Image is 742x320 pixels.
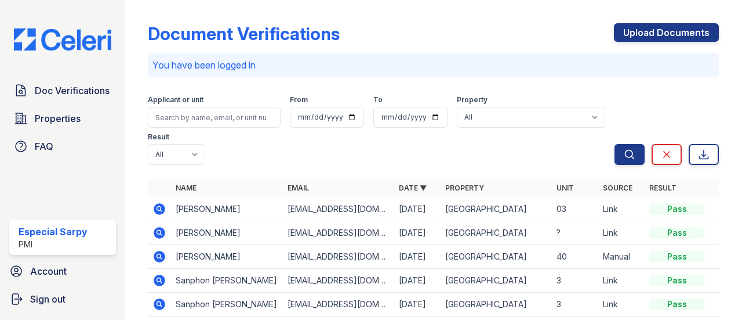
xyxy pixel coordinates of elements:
[148,107,281,128] input: Search by name, email, or unit number
[176,184,197,192] a: Name
[19,239,88,250] div: PMI
[30,292,66,306] span: Sign out
[394,245,441,269] td: [DATE]
[441,245,552,269] td: [GEOGRAPHIC_DATA]
[152,58,714,72] p: You have been logged in
[171,269,282,293] td: Sanphon [PERSON_NAME]
[552,293,598,317] td: 3
[552,221,598,245] td: ?
[441,269,552,293] td: [GEOGRAPHIC_DATA]
[19,225,88,239] div: Especial Sarpy
[649,203,705,215] div: Pass
[9,135,116,158] a: FAQ
[598,221,645,245] td: Link
[445,184,484,192] a: Property
[30,264,67,278] span: Account
[35,139,53,153] span: FAQ
[556,184,574,192] a: Unit
[5,260,121,283] a: Account
[283,221,394,245] td: [EMAIL_ADDRESS][DOMAIN_NAME]
[171,293,282,317] td: Sanphon [PERSON_NAME]
[283,293,394,317] td: [EMAIL_ADDRESS][DOMAIN_NAME]
[649,275,705,286] div: Pass
[148,95,203,105] label: Applicant or unit
[603,184,632,192] a: Source
[441,197,552,221] td: [GEOGRAPHIC_DATA]
[598,197,645,221] td: Link
[148,23,340,44] div: Document Verifications
[5,287,121,311] a: Sign out
[394,221,441,245] td: [DATE]
[649,227,705,239] div: Pass
[9,79,116,102] a: Doc Verifications
[614,23,719,42] a: Upload Documents
[598,269,645,293] td: Link
[5,28,121,51] img: CE_Logo_Blue-a8612792a0a2168367f1c8372b55b34899dd931a85d93a1a3d3e32e68fde9ad4.png
[441,221,552,245] td: [GEOGRAPHIC_DATA]
[9,107,116,130] a: Properties
[35,84,110,98] span: Doc Verifications
[394,293,441,317] td: [DATE]
[283,197,394,221] td: [EMAIL_ADDRESS][DOMAIN_NAME]
[598,293,645,317] td: Link
[290,95,308,105] label: From
[394,197,441,221] td: [DATE]
[171,221,282,245] td: [PERSON_NAME]
[394,269,441,293] td: [DATE]
[598,245,645,269] td: Manual
[283,269,394,293] td: [EMAIL_ADDRESS][DOMAIN_NAME]
[148,132,169,142] label: Result
[441,293,552,317] td: [GEOGRAPHIC_DATA]
[552,197,598,221] td: 03
[288,184,309,192] a: Email
[373,95,383,105] label: To
[171,245,282,269] td: [PERSON_NAME]
[35,112,81,125] span: Properties
[457,95,488,105] label: Property
[283,245,394,269] td: [EMAIL_ADDRESS][DOMAIN_NAME]
[649,251,705,263] div: Pass
[552,269,598,293] td: 3
[399,184,427,192] a: Date ▼
[649,184,676,192] a: Result
[552,245,598,269] td: 40
[649,299,705,310] div: Pass
[171,197,282,221] td: [PERSON_NAME]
